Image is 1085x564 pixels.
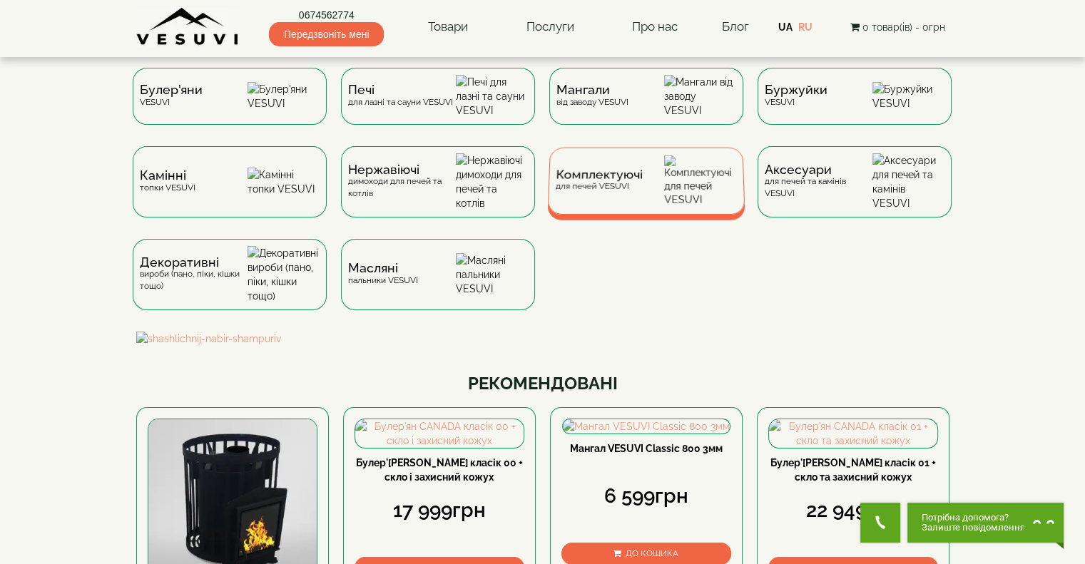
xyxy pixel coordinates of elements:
img: Мангали від заводу VESUVI [664,75,736,118]
span: До кошика [626,548,678,558]
a: Булер'яниVESUVI Булер'яни VESUVI [126,68,334,146]
a: Мангаливід заводу VESUVI Мангали від заводу VESUVI [542,68,750,146]
button: Chat button [907,503,1064,543]
img: Декоративні вироби (пано, піки, кішки тощо) [248,246,320,303]
a: Комплектуючідля печей VESUVI Комплектуючі для печей VESUVI [542,146,750,239]
div: для печей та камінів VESUVI [765,164,872,200]
span: Мангали [556,84,628,96]
a: Нержавіючідимоходи для печей та котлів Нержавіючі димоходи для печей та котлів [334,146,542,239]
button: Get Call button [860,503,900,543]
img: Мангал VESUVI Classic 800 3мм [563,419,730,434]
a: RU [798,21,813,33]
span: Комплектуючі [556,170,643,180]
a: Аксесуаридля печей та камінів VESUVI Аксесуари для печей та камінів VESUVI [750,146,959,239]
img: Буржуйки VESUVI [872,82,944,111]
a: Мангал VESUVI Classic 800 3мм [570,443,723,454]
span: Масляні [348,262,418,274]
img: Нержавіючі димоходи для печей та котлів [456,153,528,210]
div: для печей VESUVI [555,170,642,192]
div: пальники VESUVI [348,262,418,286]
span: Буржуйки [765,84,827,96]
span: Передзвоніть мені [269,22,384,46]
button: 0 товар(ів) - 0грн [845,19,949,35]
img: Булер'ян CANADA класік 00 + скло і захисний кожух [355,419,524,448]
span: Декоративні [140,257,248,268]
img: Масляні пальники VESUVI [456,253,528,296]
img: Печі для лазні та сауни VESUVI [456,75,528,118]
div: топки VESUVI [140,170,195,193]
img: Камінні топки VESUVI [248,168,320,196]
span: 0 товар(ів) - 0грн [862,21,944,33]
div: 22 949грн [768,496,938,525]
a: Печідля лазні та сауни VESUVI Печі для лазні та сауни VESUVI [334,68,542,146]
div: VESUVI [765,84,827,108]
a: UA [778,21,793,33]
a: 0674562774 [269,8,384,22]
a: Булер'[PERSON_NAME] класік 00 + скло і захисний кожух [356,457,523,483]
img: shashlichnij-nabir-shampuriv [136,332,949,346]
a: Про нас [618,11,692,43]
img: Булер'яни VESUVI [248,82,320,111]
div: димоходи для печей та котлів [348,164,456,200]
span: Аксесуари [765,164,872,175]
img: Комплектуючі для печей VESUVI [664,155,738,207]
span: Нержавіючі [348,164,456,175]
div: VESUVI [140,84,203,108]
a: Декоративнівироби (пано, піки, кішки тощо) Декоративні вироби (пано, піки, кішки тощо) [126,239,334,332]
a: Масляніпальники VESUVI Масляні пальники VESUVI [334,239,542,332]
a: Булер'[PERSON_NAME] класік 01 + скло та захисний кожух [770,457,936,483]
span: Потрібна допомога? [922,513,1025,523]
div: 17 999грн [355,496,524,525]
span: Печі [348,84,453,96]
div: для лазні та сауни VESUVI [348,84,453,108]
div: 6 599грн [561,482,731,511]
img: Завод VESUVI [136,7,240,46]
span: Камінні [140,170,195,181]
div: від заводу VESUVI [556,84,628,108]
a: Каміннітопки VESUVI Камінні топки VESUVI [126,146,334,239]
img: Булер'ян CANADA класік 01 + скло та захисний кожух [769,419,937,448]
img: Аксесуари для печей та камінів VESUVI [872,153,944,210]
a: Блог [721,19,748,34]
div: вироби (пано, піки, кішки тощо) [140,257,248,292]
a: Послуги [511,11,588,43]
a: Товари [414,11,482,43]
span: Булер'яни [140,84,203,96]
a: БуржуйкиVESUVI Буржуйки VESUVI [750,68,959,146]
span: Залиште повідомлення [922,523,1025,533]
